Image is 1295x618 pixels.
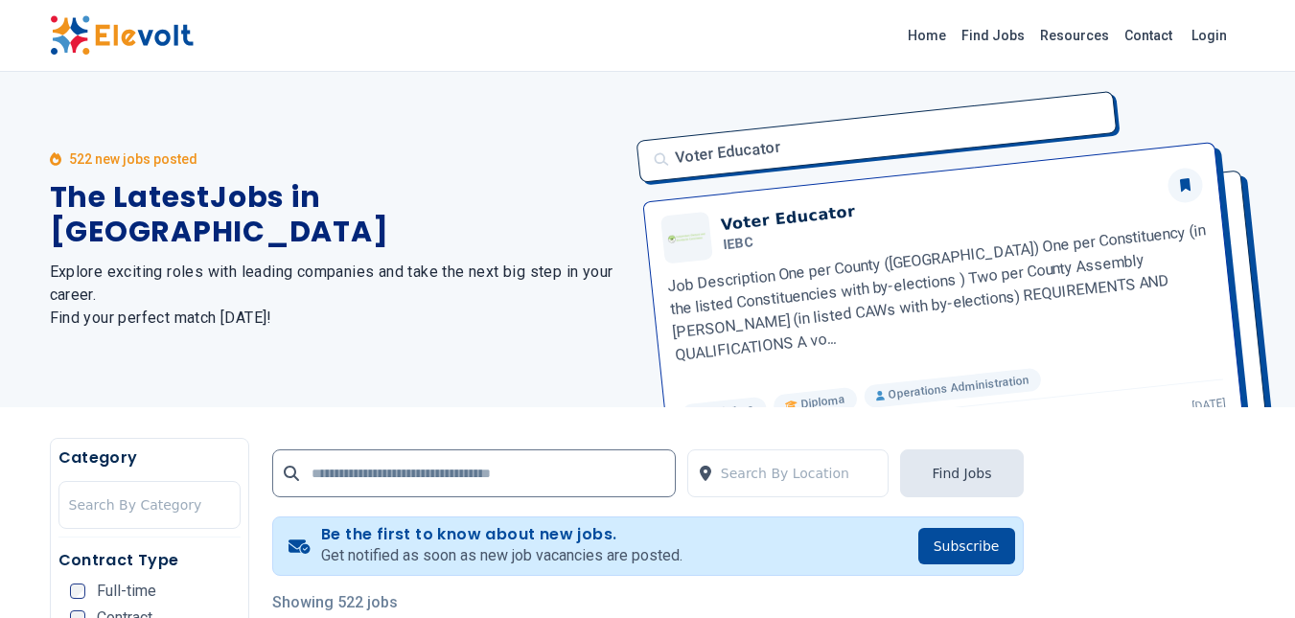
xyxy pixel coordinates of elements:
[50,180,625,249] h1: The Latest Jobs in [GEOGRAPHIC_DATA]
[954,20,1032,51] a: Find Jobs
[1117,20,1180,51] a: Contact
[58,446,241,469] h5: Category
[70,584,85,599] input: Full-time
[321,525,682,544] h4: Be the first to know about new jobs.
[50,261,625,330] h2: Explore exciting roles with leading companies and take the next big step in your career. Find you...
[50,15,194,56] img: Elevolt
[900,449,1023,497] button: Find Jobs
[272,591,1024,614] p: Showing 522 jobs
[321,544,682,567] p: Get notified as soon as new job vacancies are posted.
[97,584,156,599] span: Full-time
[918,528,1015,564] button: Subscribe
[69,149,197,169] p: 522 new jobs posted
[58,549,241,572] h5: Contract Type
[1032,20,1117,51] a: Resources
[1180,16,1238,55] a: Login
[900,20,954,51] a: Home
